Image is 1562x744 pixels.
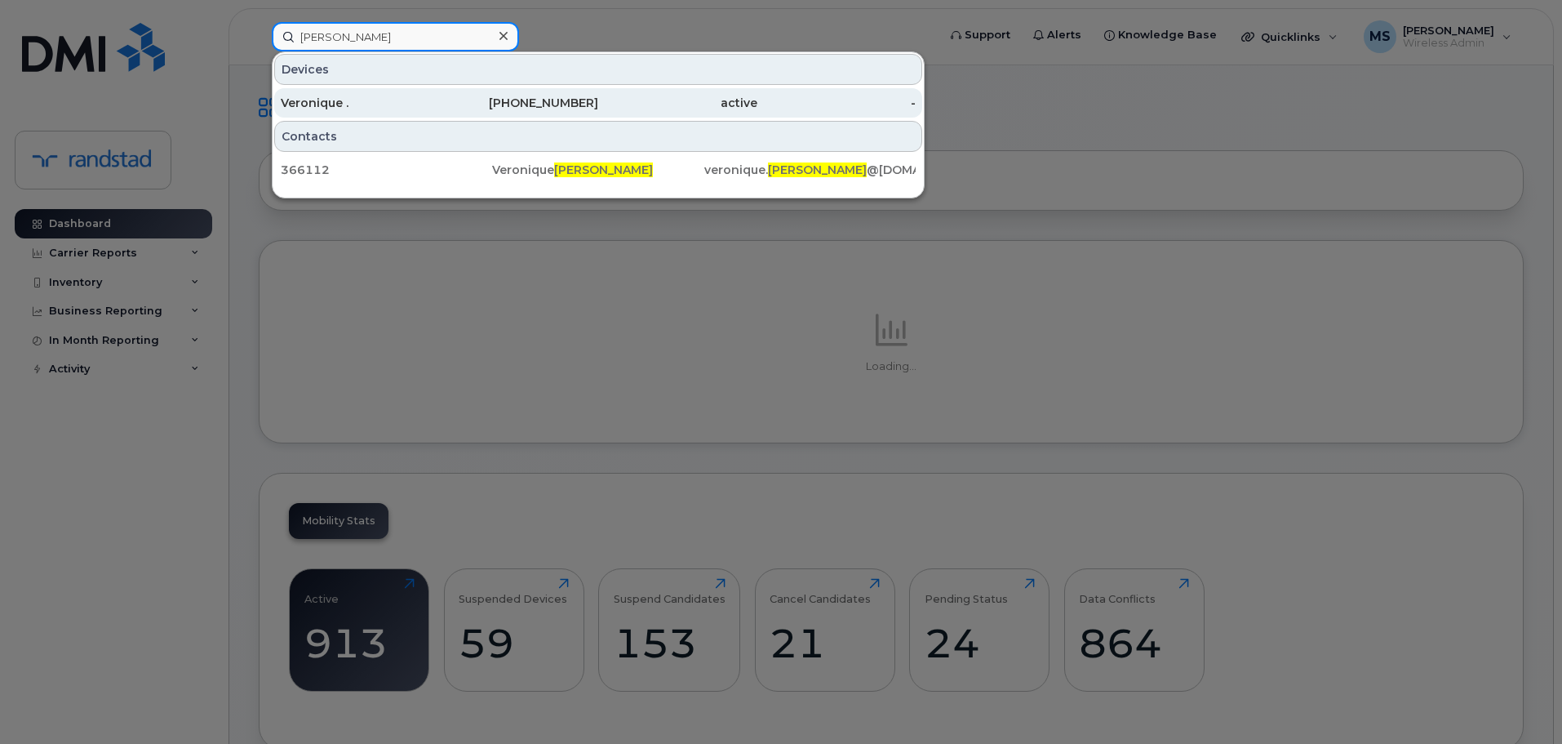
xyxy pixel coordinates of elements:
[281,162,492,178] div: 366112
[440,95,599,111] div: [PHONE_NUMBER]
[554,163,653,177] span: [PERSON_NAME]
[704,162,916,178] div: veronique. @[DOMAIN_NAME]
[492,162,703,178] div: Veronique
[274,88,922,118] a: Veronique .[PHONE_NUMBER]active-
[281,95,440,111] div: Veronique .
[757,95,916,111] div: -
[274,155,922,185] a: 366112Veronique[PERSON_NAME]veronique.[PERSON_NAME]@[DOMAIN_NAME]
[598,95,757,111] div: active
[274,54,922,85] div: Devices
[274,121,922,152] div: Contacts
[768,163,867,177] span: [PERSON_NAME]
